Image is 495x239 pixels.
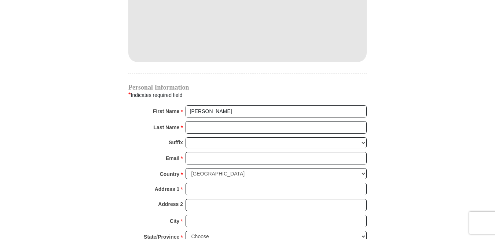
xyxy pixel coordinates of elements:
strong: Suffix [169,137,183,148]
strong: Country [160,169,180,179]
strong: Last Name [154,122,180,133]
h4: Personal Information [128,84,367,90]
div: Indicates required field [128,90,367,100]
strong: Address 1 [155,184,180,194]
strong: City [170,216,179,226]
strong: First Name [153,106,179,116]
strong: Email [166,153,179,163]
strong: Address 2 [158,199,183,209]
